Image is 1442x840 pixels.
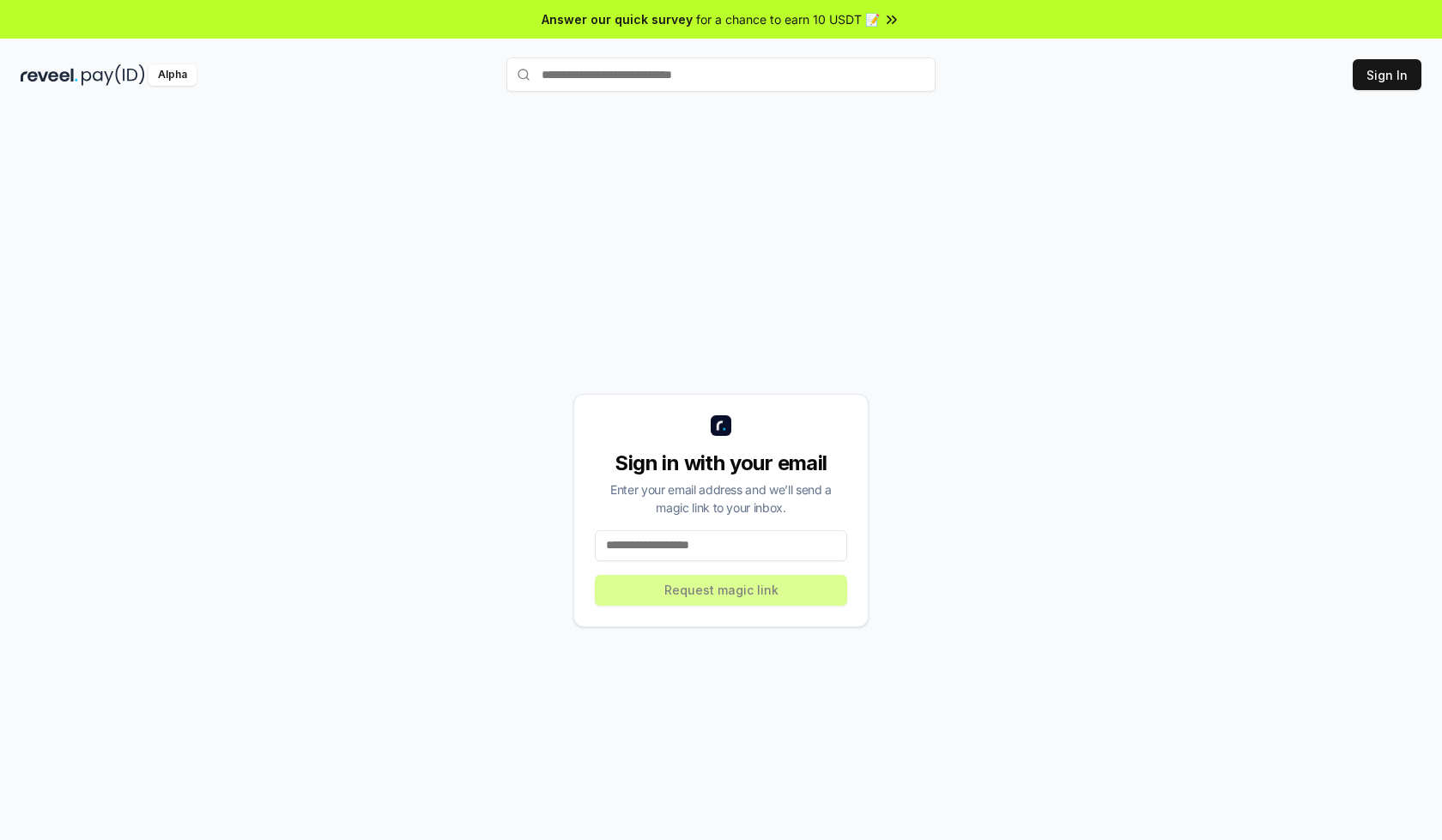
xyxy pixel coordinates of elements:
[595,480,847,517] div: Enter your email address and we’ll send a magic link to your inbox.
[148,64,197,86] div: Alpha
[711,415,731,436] img: logo_small
[542,10,693,28] span: Answer our quick survey
[696,10,880,28] span: for a chance to earn 10 USDT 📝
[1353,59,1421,90] button: Sign In
[595,450,847,477] div: Sign in with your email
[82,64,145,86] img: pay_id
[21,64,78,86] img: reveel_dark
